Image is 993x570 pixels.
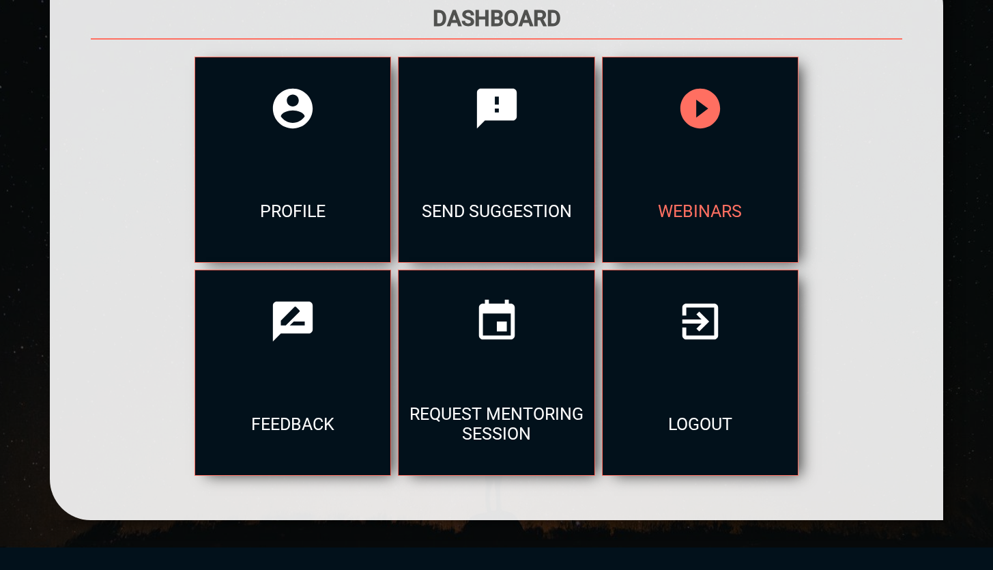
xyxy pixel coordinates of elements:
[603,160,798,262] div: webinars
[603,373,798,475] div: logout
[195,160,390,262] div: profile
[399,373,594,475] div: Request Mentoring Session
[91,5,903,31] h1: Dashboard
[399,160,594,262] div: send suggestion
[195,373,390,475] div: feedback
